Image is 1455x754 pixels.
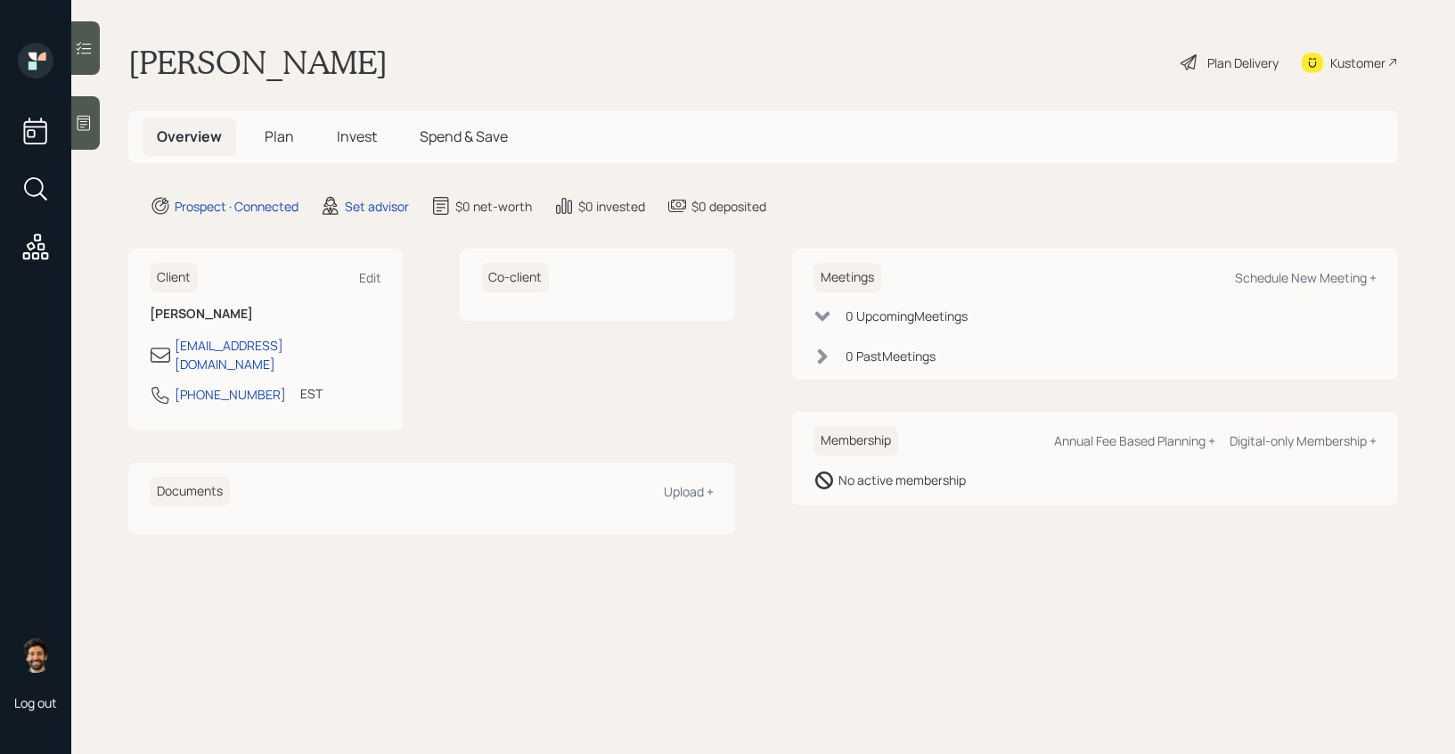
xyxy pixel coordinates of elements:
div: Annual Fee Based Planning + [1054,432,1215,449]
span: Overview [157,127,222,146]
h6: Client [150,263,198,292]
span: Spend & Save [420,127,508,146]
h6: Documents [150,477,230,506]
span: Invest [337,127,377,146]
div: Set advisor [345,197,409,216]
h1: [PERSON_NAME] [128,43,388,82]
h6: Meetings [813,263,881,292]
div: Log out [14,694,57,711]
div: Kustomer [1330,53,1386,72]
div: Digital-only Membership + [1230,432,1377,449]
div: $0 deposited [691,197,766,216]
span: Plan [265,127,294,146]
h6: Membership [813,426,898,455]
div: Upload + [664,483,714,500]
div: Edit [359,269,381,286]
div: No active membership [838,471,966,489]
h6: Co-client [481,263,549,292]
div: 0 Upcoming Meeting s [846,307,968,325]
div: 0 Past Meeting s [846,347,936,365]
img: eric-schwartz-headshot.png [18,637,53,673]
div: $0 invested [578,197,645,216]
div: EST [300,384,323,403]
div: Prospect · Connected [175,197,298,216]
h6: [PERSON_NAME] [150,307,381,322]
div: [PHONE_NUMBER] [175,385,286,404]
div: Plan Delivery [1207,53,1279,72]
div: [EMAIL_ADDRESS][DOMAIN_NAME] [175,336,381,373]
div: Schedule New Meeting + [1235,269,1377,286]
div: $0 net-worth [455,197,532,216]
